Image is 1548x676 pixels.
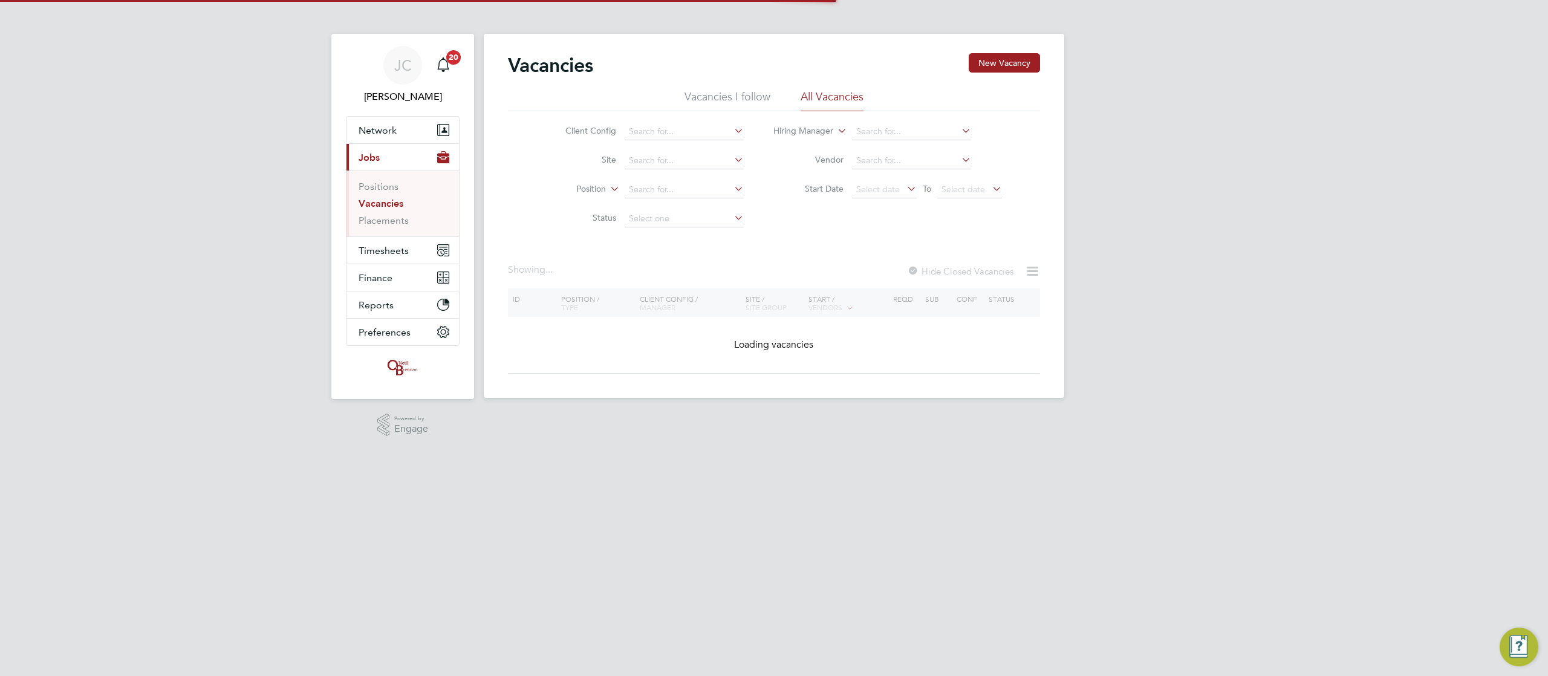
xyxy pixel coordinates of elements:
[377,414,429,437] a: Powered byEngage
[625,123,744,140] input: Search for...
[346,171,459,236] div: Jobs
[801,89,863,111] li: All Vacancies
[907,265,1013,277] label: Hide Closed Vacancies
[359,181,398,192] a: Positions
[547,212,616,223] label: Status
[359,125,397,136] span: Network
[359,152,380,163] span: Jobs
[774,154,844,165] label: Vendor
[545,264,553,276] span: ...
[346,319,459,345] button: Preferences
[625,152,744,169] input: Search for...
[346,237,459,264] button: Timesheets
[394,414,428,424] span: Powered by
[969,53,1040,73] button: New Vacancy
[547,154,616,165] label: Site
[359,245,409,256] span: Timesheets
[852,152,971,169] input: Search for...
[547,125,616,136] label: Client Config
[359,299,394,311] span: Reports
[331,34,474,399] nav: Main navigation
[508,53,593,77] h2: Vacancies
[856,184,900,195] span: Select date
[774,183,844,194] label: Start Date
[394,424,428,434] span: Engage
[764,125,833,137] label: Hiring Manager
[346,144,459,171] button: Jobs
[685,89,770,111] li: Vacancies I follow
[385,358,420,377] img: oneillandbrennan-logo-retina.png
[346,291,459,318] button: Reports
[852,123,971,140] input: Search for...
[346,89,460,104] span: James Crawley
[1500,628,1538,666] button: Engage Resource Center
[508,264,555,276] div: Showing
[359,272,392,284] span: Finance
[919,181,935,197] span: To
[941,184,985,195] span: Select date
[625,210,744,227] input: Select one
[346,46,460,104] a: JC[PERSON_NAME]
[446,50,461,65] span: 20
[346,358,460,377] a: Go to home page
[359,215,409,226] a: Placements
[431,46,455,85] a: 20
[394,57,412,73] span: JC
[346,264,459,291] button: Finance
[359,327,411,338] span: Preferences
[625,181,744,198] input: Search for...
[346,117,459,143] button: Network
[359,198,403,209] a: Vacancies
[536,183,606,195] label: Position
